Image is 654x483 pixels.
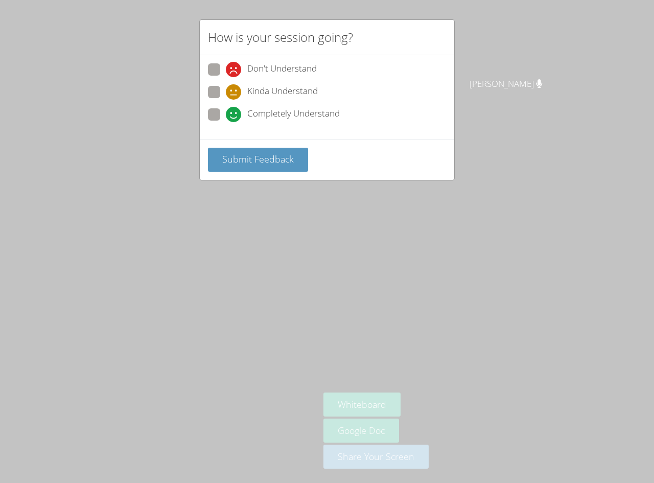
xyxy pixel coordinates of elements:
[247,62,317,77] span: Don't Understand
[247,84,318,100] span: Kinda Understand
[208,28,353,47] h2: How is your session going?
[247,107,340,122] span: Completely Understand
[222,153,294,165] span: Submit Feedback
[208,148,308,172] button: Submit Feedback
